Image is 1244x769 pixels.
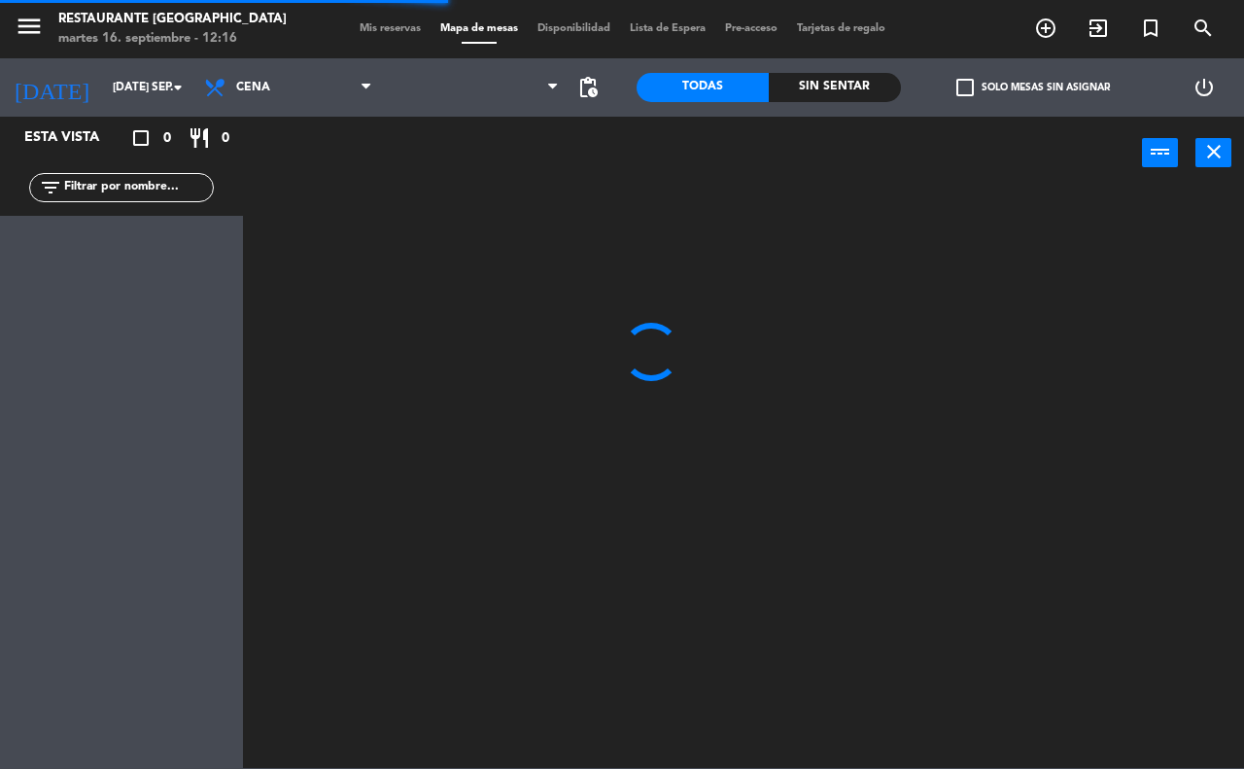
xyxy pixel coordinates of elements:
label: Solo mesas sin asignar [956,79,1110,96]
i: power_settings_new [1192,76,1216,99]
button: power_input [1142,138,1178,167]
span: Cena [236,81,270,94]
i: add_circle_outline [1034,17,1057,40]
i: exit_to_app [1087,17,1110,40]
i: restaurant [188,126,211,150]
span: Disponibilidad [528,23,620,34]
span: Tarjetas de regalo [787,23,895,34]
div: Esta vista [10,126,140,150]
i: crop_square [129,126,153,150]
i: menu [15,12,44,41]
div: Restaurante [GEOGRAPHIC_DATA] [58,10,287,29]
i: filter_list [39,176,62,199]
span: Mis reservas [350,23,431,34]
span: Mapa de mesas [431,23,528,34]
i: arrow_drop_down [166,76,190,99]
span: pending_actions [576,76,600,99]
div: Sin sentar [769,73,901,102]
button: close [1195,138,1231,167]
span: Lista de Espera [620,23,715,34]
span: Pre-acceso [715,23,787,34]
span: 0 [163,127,171,150]
button: menu [15,12,44,48]
input: Filtrar por nombre... [62,177,213,198]
i: turned_in_not [1139,17,1162,40]
i: close [1202,140,1226,163]
i: search [1192,17,1215,40]
span: check_box_outline_blank [956,79,974,96]
div: martes 16. septiembre - 12:16 [58,29,287,49]
span: 0 [222,127,229,150]
div: Todas [637,73,769,102]
i: power_input [1149,140,1172,163]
